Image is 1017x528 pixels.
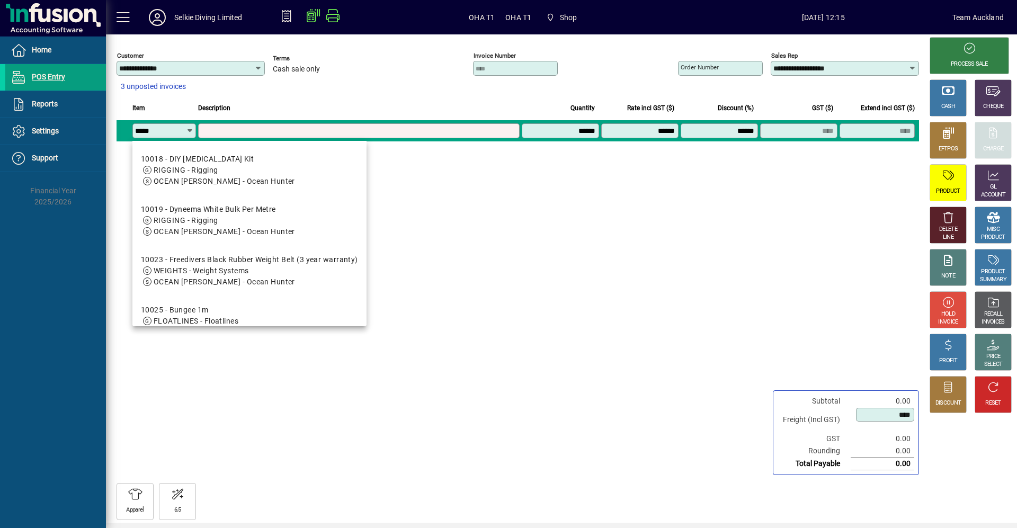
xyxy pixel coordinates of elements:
div: 10025 - Bungee 1m [141,305,295,316]
div: CHEQUE [983,103,1003,111]
a: Home [5,37,106,64]
span: Discount (%) [718,102,754,114]
span: WEIGHTS - Weight Systems [154,266,249,275]
mat-label: Invoice number [474,52,516,59]
td: 0.00 [851,433,914,445]
span: Description [198,102,230,114]
span: 3 unposted invoices [121,81,186,92]
div: SUMMARY [980,276,1006,284]
div: RECALL [984,310,1003,318]
a: Reports [5,91,106,118]
td: Total Payable [778,458,851,470]
span: Shop [542,8,581,27]
div: INVOICES [982,318,1004,326]
div: 10023 - Freedivers Black Rubber Weight Belt (3 year warranty) [141,254,358,265]
span: Rate incl GST ($) [627,102,674,114]
span: Settings [32,127,59,135]
span: RIGGING - Rigging [154,166,218,174]
div: PROCESS SALE [951,60,988,68]
div: Team Auckland [952,9,1004,26]
div: 6.5 [174,506,181,514]
div: PRODUCT [981,234,1005,241]
div: CASH [941,103,955,111]
div: Apparel [126,506,144,514]
span: Home [32,46,51,54]
div: PRODUCT [936,187,960,195]
span: FLOATLINES - Floatlines [154,317,238,325]
span: RIGGING - Rigging [154,216,218,225]
mat-option: 10018 - DIY Wishbone Kit [132,145,367,195]
span: OCEAN [PERSON_NAME] - Ocean Hunter [154,227,295,236]
div: RESET [985,399,1001,407]
td: Rounding [778,445,851,458]
span: Item [132,102,145,114]
div: DISCOUNT [935,399,961,407]
div: INVOICE [938,318,958,326]
div: SELECT [984,361,1003,369]
span: Quantity [570,102,595,114]
td: 0.00 [851,458,914,470]
mat-label: Order number [681,64,719,71]
mat-option: 10023 - Freedivers Black Rubber Weight Belt (3 year warranty) [132,246,367,296]
div: NOTE [941,272,955,280]
span: Shop [560,9,577,26]
span: Support [32,154,58,162]
span: GST ($) [812,102,833,114]
span: Extend incl GST ($) [861,102,915,114]
span: OCEAN [PERSON_NAME] - Ocean Hunter [154,278,295,286]
button: 3 unposted invoices [117,77,190,96]
div: CHARGE [983,145,1004,153]
span: OHA T1 [469,9,495,26]
span: [DATE] 12:15 [694,9,952,26]
div: GL [990,183,997,191]
td: 0.00 [851,395,914,407]
td: GST [778,433,851,445]
span: Terms [273,55,336,62]
div: DELETE [939,226,957,234]
td: Freight (Incl GST) [778,407,851,433]
div: PRODUCT [981,268,1005,276]
a: Settings [5,118,106,145]
a: Support [5,145,106,172]
div: PRICE [986,353,1001,361]
div: LINE [943,234,953,241]
div: MISC [987,226,1000,234]
mat-label: Sales rep [771,52,798,59]
span: Reports [32,100,58,108]
span: OHA T1 [505,9,531,26]
span: POS Entry [32,73,65,81]
div: PROFIT [939,357,957,365]
div: 10018 - DIY [MEDICAL_DATA] Kit [141,154,295,165]
td: Subtotal [778,395,851,407]
div: ACCOUNT [981,191,1005,199]
td: 0.00 [851,445,914,458]
mat-label: Customer [117,52,144,59]
mat-option: 10019 - Dyneema White Bulk Per Metre [132,195,367,246]
div: 10019 - Dyneema White Bulk Per Metre [141,204,295,215]
button: Profile [140,8,174,27]
div: HOLD [941,310,955,318]
span: Cash sale only [273,65,320,74]
mat-option: 10025 - Bungee 1m [132,296,367,346]
div: Selkie Diving Limited [174,9,243,26]
span: OCEAN [PERSON_NAME] - Ocean Hunter [154,177,295,185]
div: EFTPOS [939,145,958,153]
